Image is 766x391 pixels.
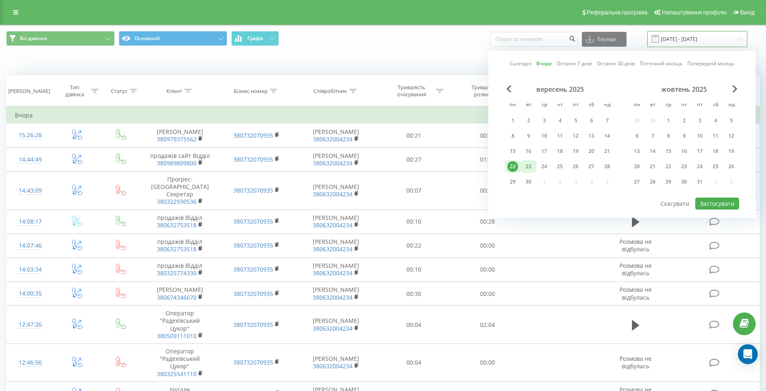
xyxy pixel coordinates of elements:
[451,124,524,148] td: 00:47
[142,257,218,281] td: продажів Відділ
[142,306,218,344] td: Оператор "Радехівський Цукор"
[142,210,218,234] td: продажів Відділ
[142,124,218,148] td: [PERSON_NAME]
[231,31,279,46] button: Графік
[726,161,737,172] div: 26
[523,115,534,126] div: 2
[313,135,353,143] a: 380632004234
[247,36,264,41] span: Графік
[554,99,566,112] abbr: четвер
[233,321,273,329] a: 380732070935
[15,286,45,302] div: 14:00:35
[295,257,377,281] td: [PERSON_NAME]
[157,245,197,253] a: 380632753518
[536,160,552,173] div: ср 24 вер 2025 р.
[233,155,273,163] a: 380732070935
[157,135,197,143] a: 380979375562
[584,160,599,173] div: сб 27 вер 2025 р.
[157,269,197,277] a: 380325774330
[157,293,197,301] a: 380674346070
[8,88,50,95] div: [PERSON_NAME]
[663,146,674,157] div: 15
[377,124,451,148] td: 00:21
[645,176,660,188] div: вт 28 жовт 2025 р.
[740,9,755,16] span: Вихід
[632,146,642,157] div: 13
[692,130,708,142] div: пт 10 жовт 2025 р.
[505,145,521,157] div: пн 15 вер 2025 р.
[522,99,535,112] abbr: вівторок
[15,262,45,278] div: 14:03:34
[295,344,377,382] td: [PERSON_NAME]
[539,115,550,126] div: 3
[313,293,353,301] a: 380632004234
[557,60,592,67] a: Останні 7 днів
[507,131,518,141] div: 8
[647,176,658,187] div: 28
[233,186,273,194] a: 380732070935
[377,234,451,257] td: 00:22
[570,146,581,157] div: 19
[295,282,377,306] td: [PERSON_NAME]
[142,234,218,257] td: продажів Відділ
[451,210,524,234] td: 00:28
[660,145,676,157] div: ср 15 жовт 2025 р.
[585,99,598,112] abbr: субота
[536,60,552,67] a: Вчора
[233,217,273,225] a: 380732070935
[692,176,708,188] div: пт 31 жовт 2025 р.
[602,131,612,141] div: 14
[507,99,519,112] abbr: понеділок
[6,31,115,46] button: Всі дзвінки
[676,145,692,157] div: чт 16 жовт 2025 р.
[662,9,726,16] span: Налаштування профілю
[710,115,721,126] div: 4
[679,176,689,187] div: 30
[523,176,534,187] div: 30
[451,306,524,344] td: 02:04
[451,234,524,257] td: 00:00
[377,306,451,344] td: 00:04
[726,131,737,141] div: 12
[569,99,582,112] abbr: п’ятниця
[620,238,652,253] span: Розмова не відбулась
[676,114,692,127] div: чт 2 жовт 2025 р.
[632,131,642,141] div: 6
[708,114,723,127] div: сб 4 жовт 2025 р.
[632,176,642,187] div: 27
[708,145,723,157] div: сб 18 жовт 2025 р.
[313,269,353,277] a: 380632004234
[694,161,705,172] div: 24
[15,355,45,371] div: 12:46:56
[15,317,45,333] div: 12:47:26
[694,176,705,187] div: 31
[676,130,692,142] div: чт 9 жовт 2025 р.
[694,146,705,157] div: 17
[646,99,659,112] abbr: вівторок
[678,99,690,112] abbr: четвер
[313,190,353,198] a: 380632004234
[538,99,550,112] abbr: середа
[157,159,197,167] a: 380989809800
[645,160,660,173] div: вт 21 жовт 2025 р.
[676,160,692,173] div: чт 23 жовт 2025 р.
[521,114,536,127] div: вт 2 вер 2025 р.
[640,60,682,67] a: Поточний місяць
[111,88,127,95] div: Статус
[663,131,674,141] div: 8
[521,160,536,173] div: вт 23 вер 2025 р.
[663,161,674,172] div: 22
[602,146,612,157] div: 21
[313,245,353,253] a: 380632004234
[584,130,599,142] div: сб 13 вер 2025 р.
[157,198,197,205] a: 380322930536
[586,146,597,157] div: 20
[507,146,518,157] div: 15
[723,160,739,173] div: нд 26 жовт 2025 р.
[539,161,550,172] div: 24
[620,262,652,277] span: Розмова не відбулась
[601,99,613,112] abbr: неділя
[377,210,451,234] td: 00:10
[507,85,511,93] span: Previous Month
[552,145,568,157] div: чт 18 вер 2025 р.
